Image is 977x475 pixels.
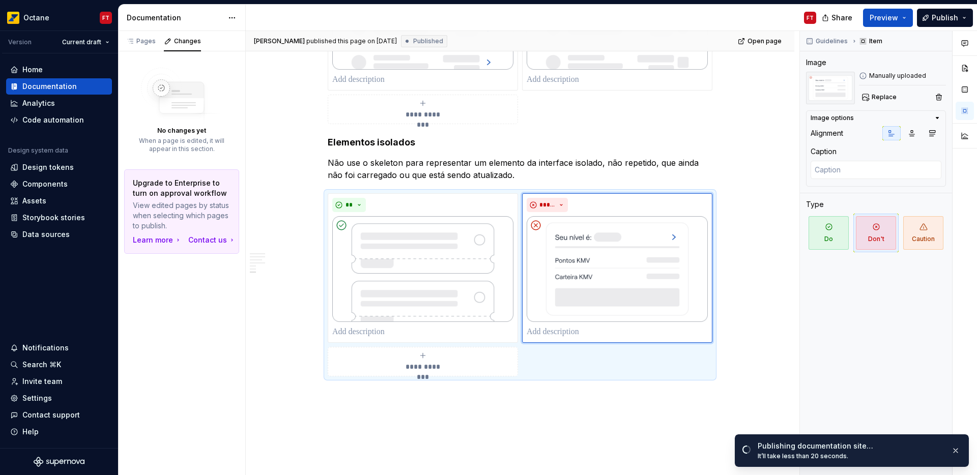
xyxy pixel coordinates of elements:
div: Manually uploaded [859,72,946,80]
div: Type [806,199,824,210]
a: Documentation [6,78,112,95]
div: Octane [23,13,49,23]
div: FT [102,14,109,22]
p: When a page is edited, it will appear in this section. [134,137,229,153]
div: FT [807,14,814,22]
div: Storybook stories [22,213,85,223]
button: Search ⌘K [6,357,112,373]
a: Contact us [188,235,236,245]
div: Image options [811,114,854,122]
span: Publish [932,13,958,23]
button: Image options [811,114,941,122]
a: Analytics [6,95,112,111]
div: published this page on [DATE] [306,37,397,45]
div: Design tokens [22,162,74,172]
div: Pages [126,37,156,45]
span: Guidelines [816,37,848,45]
span: Caution [903,216,943,250]
div: Data sources [22,229,70,240]
div: Design system data [8,146,68,155]
div: Publishing documentation site… [758,441,943,451]
div: Help [22,427,39,437]
svg: Supernova Logo [34,457,84,467]
p: No changes yet [157,127,206,135]
button: Contact support [6,407,112,423]
a: Assets [6,193,112,209]
p: Upgrade to Enterprise to turn on approval workflow [133,178,231,198]
button: Replace [859,90,901,104]
p: Não use o skeleton para representar um elemento da interface isolado, não repetido, que ainda não... [328,157,712,181]
div: Settings [22,393,52,403]
span: Share [831,13,852,23]
span: Don't [856,216,896,250]
button: Do [806,214,851,252]
a: Code automation [6,112,112,128]
a: Learn more [133,235,182,245]
a: Settings [6,390,112,406]
img: f7733395-cdfc-4859-ba3a-fc01d856864c.png [527,216,708,322]
a: Components [6,176,112,192]
img: e8093afa-4b23-4413-bf51-00cde92dbd3f.png [7,12,19,24]
div: Alignment [811,128,843,138]
button: Publish [917,9,973,27]
a: Open page [735,34,786,48]
button: Help [6,424,112,440]
span: Published [413,37,443,45]
div: It’ll take less than 20 seconds. [758,452,943,460]
div: Code automation [22,115,84,125]
span: Open page [748,37,782,45]
button: Current draft [58,35,114,49]
div: Version [8,38,32,46]
span: Current draft [62,38,101,46]
div: Home [22,65,43,75]
div: Caption [811,146,837,157]
div: Documentation [127,13,223,23]
span: [PERSON_NAME] [254,37,305,45]
div: Documentation [22,81,77,92]
a: Home [6,62,112,78]
img: f7733395-cdfc-4859-ba3a-fc01d856864c.png [806,72,855,104]
a: Storybook stories [6,210,112,226]
button: Preview [863,9,913,27]
div: Image [806,57,826,68]
div: Search ⌘K [22,360,61,370]
button: Share [817,9,859,27]
p: View edited pages by status when selecting which pages to publish. [133,200,231,231]
a: Invite team [6,373,112,390]
span: Preview [870,13,898,23]
div: Components [22,179,68,189]
span: Replace [872,93,897,101]
button: OctaneFT [2,7,116,28]
button: Notifications [6,340,112,356]
span: Do [809,216,849,250]
button: Don't [853,214,899,252]
div: Assets [22,196,46,206]
img: ad55b2a5-045c-4e8b-b06e-b3769834c065.png [332,216,513,322]
div: Changes [174,37,201,45]
h4: Elementos isolados [328,136,712,149]
a: Data sources [6,226,112,243]
div: Invite team [22,376,62,387]
div: Analytics [22,98,55,108]
a: Design tokens [6,159,112,175]
button: Caution [901,214,946,252]
div: Notifications [22,343,69,353]
div: Contact support [22,410,80,420]
button: Guidelines [803,34,852,48]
